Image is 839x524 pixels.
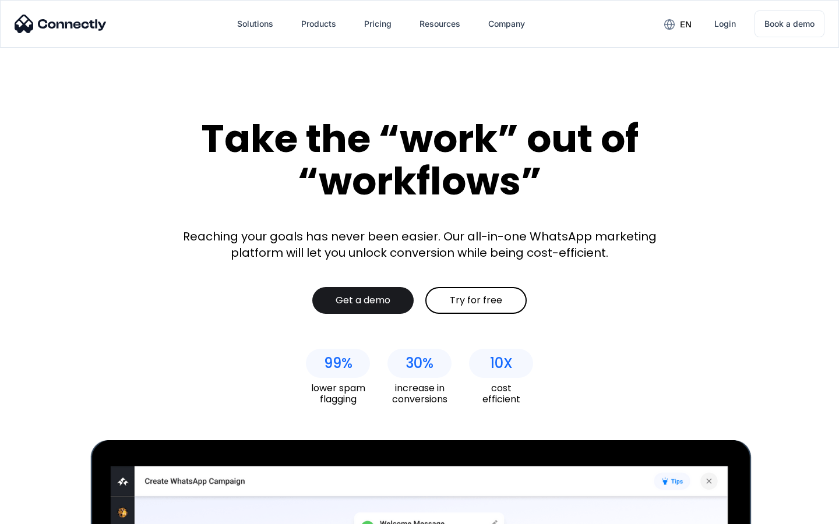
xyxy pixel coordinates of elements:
[12,504,70,520] aside: Language selected: English
[157,118,682,202] div: Take the “work” out of “workflows”
[23,504,70,520] ul: Language list
[406,355,433,371] div: 30%
[324,355,352,371] div: 99%
[15,15,107,33] img: Connectly Logo
[336,295,390,306] div: Get a demo
[490,355,513,371] div: 10X
[755,10,824,37] a: Book a demo
[488,16,525,32] div: Company
[469,383,533,405] div: cost efficient
[387,383,452,405] div: increase in conversions
[419,16,460,32] div: Resources
[425,287,527,314] a: Try for free
[364,16,392,32] div: Pricing
[306,383,370,405] div: lower spam flagging
[714,16,736,32] div: Login
[450,295,502,306] div: Try for free
[312,287,414,314] a: Get a demo
[680,16,692,33] div: en
[175,228,664,261] div: Reaching your goals has never been easier. Our all-in-one WhatsApp marketing platform will let yo...
[237,16,273,32] div: Solutions
[301,16,336,32] div: Products
[355,10,401,38] a: Pricing
[705,10,745,38] a: Login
